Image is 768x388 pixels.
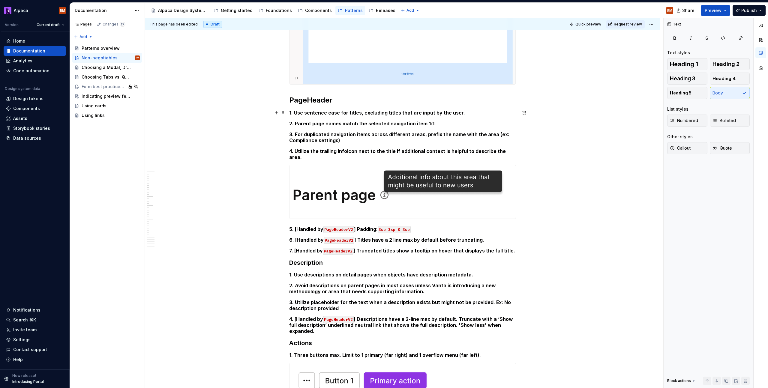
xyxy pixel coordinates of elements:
span: Bulleted [712,118,736,124]
div: Page tree [148,4,398,16]
div: Design tokens [13,96,43,102]
span: Heading 1 [670,61,698,67]
span: Add [79,34,87,39]
button: Quote [710,142,750,154]
span: Heading 3 [670,76,695,82]
h5: 4. Utilize the trailing infoIcon next to the title if additional context is helpful to describe t... [289,148,516,160]
div: Storybook stories [13,125,50,131]
div: Using cards [82,103,106,109]
h5: 1. Three buttons max. Limit to 1 primary (far right) and 1 overflow menu (far left). [289,352,516,358]
h5: 3. For duplicated navigation items across different areas, prefix the name with the area (ex: Com... [289,131,516,143]
div: Documentation [13,48,45,54]
div: RM [667,8,672,13]
div: Alpaca Design System 🦙 [158,7,208,13]
a: Patterns [335,6,365,15]
div: Documentation [75,7,131,13]
a: Indicating preview features [72,91,142,101]
div: Pages [74,22,92,27]
div: Using links [82,112,105,118]
span: Quote [712,145,732,151]
h5: 1. Use sentence case for titles, excluding titles that are input by the user. [289,110,516,116]
h5: 3. Utilize placeholder for the text when a description exists but might not be provided. Ex: No d... [289,299,516,311]
button: Heading 5 [667,87,707,99]
button: Add [72,33,94,41]
div: Notifications [13,307,40,313]
button: Notifications [4,305,66,315]
h3: Description [289,258,516,267]
div: Patterns [345,7,363,13]
span: Quick preview [575,22,601,27]
code: PageHeaderV2 [323,316,354,323]
button: Quick preview [568,20,604,28]
code: PageHeaderV2 [324,237,354,244]
div: Draft [203,21,222,28]
span: Add [406,8,414,13]
button: Heading 1 [667,58,707,70]
a: Patterns overview [72,43,142,53]
button: Request review [606,20,645,28]
button: Current draft [34,21,67,29]
div: Foundations [266,7,292,13]
p: Introducing Portal [12,379,44,384]
span: 17 [120,22,125,27]
a: Releases [366,6,398,15]
a: Choosing a Modal, Drawer, or Page [72,63,142,72]
span: Request review [614,22,642,27]
span: Heading 4 [712,76,736,82]
span: Heading 2 [712,61,739,67]
div: Getting started [221,7,253,13]
a: Analytics [4,56,66,66]
button: Callout [667,142,707,154]
div: Invite team [13,327,37,333]
a: Design tokens [4,94,66,103]
a: Choosing Tabs vs. Quick views [72,72,142,82]
div: Block actions [667,378,691,383]
a: Form best practices & layout [72,82,142,91]
a: Code automation [4,66,66,76]
h5: 2. Avoid descriptions on parent pages in most cases unless Vanta is introducing a new methodology... [289,282,516,294]
button: Heading 2 [710,58,750,70]
div: Search ⌘K [13,317,36,323]
div: Block actions [667,377,696,385]
a: Documentation [4,46,66,56]
div: Code automation [13,68,49,74]
span: Share [682,7,694,13]
div: List styles [667,106,688,112]
button: AlpacaRM [1,4,68,17]
div: Components [305,7,332,13]
div: Help [13,357,23,363]
div: Assets [13,115,27,121]
a: Storybook stories [4,124,66,133]
div: Changes [103,22,125,27]
div: Text styles [667,50,690,56]
span: Current draft [37,22,60,27]
a: Alpaca Design System 🦙 [148,6,210,15]
h5: 1. Use descriptions on detail pages when objects have description metadata. [289,272,516,278]
button: Preview [701,5,730,16]
div: Patterns overview [82,45,120,51]
span: Numbered [670,118,698,124]
div: Alpaca [14,7,28,13]
a: Foundations [256,6,294,15]
span: Heading 5 [670,90,691,96]
div: Choosing a Modal, Drawer, or Page [82,64,131,70]
div: Non-negotiables [82,55,118,61]
div: Design system data [5,86,40,91]
a: Assets [4,114,66,123]
a: Using links [72,111,142,120]
div: Contact support [13,347,47,353]
button: Search ⌘K [4,315,66,325]
a: Using cards [72,101,142,111]
h2: PageHeader [289,95,516,105]
div: Settings [13,337,31,343]
strong: 2. Parent page names match the selected navigation item 1:1. [289,121,436,127]
code: 3sp 3sp 0 3sp [378,226,411,233]
button: Share [673,5,698,16]
button: Add [399,6,421,15]
button: Bulleted [710,115,750,127]
div: Indicating preview features [82,93,131,99]
div: Data sources [13,135,41,141]
div: Choosing Tabs vs. Quick views [82,74,131,80]
a: Components [295,6,334,15]
code: PageHeaderV2 [323,248,353,255]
